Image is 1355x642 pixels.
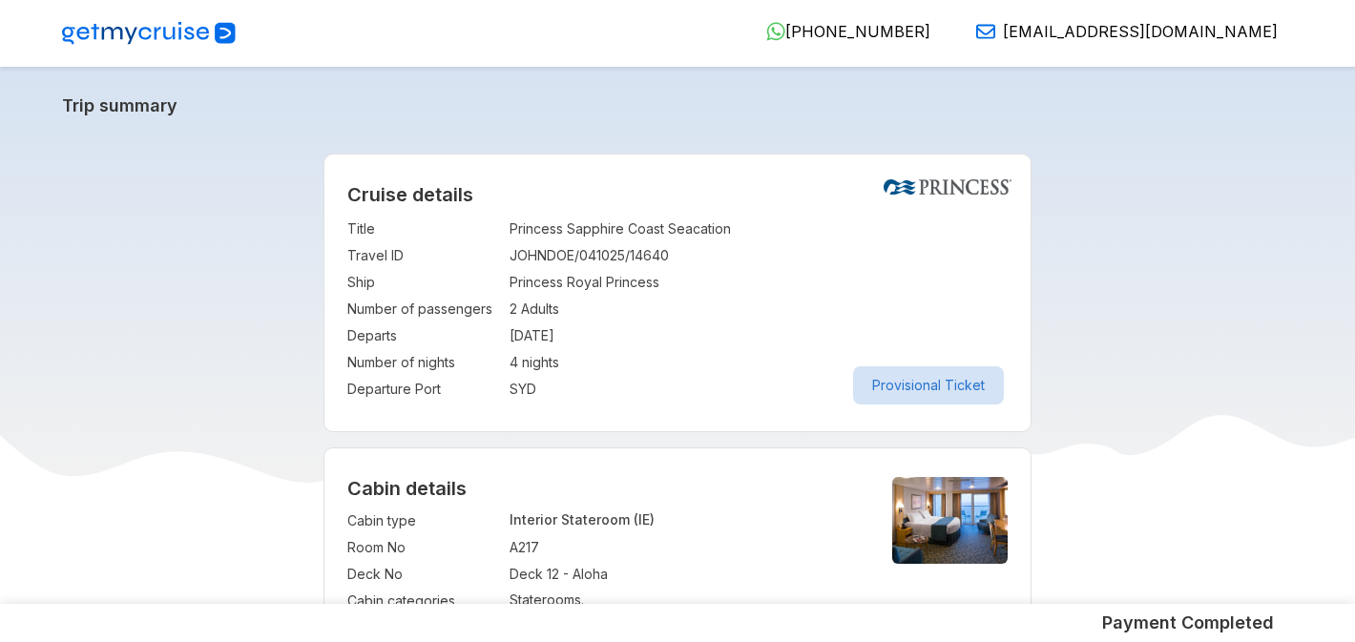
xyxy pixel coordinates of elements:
[510,269,1009,296] td: Princess Royal Princess
[500,588,510,614] td: :
[500,534,510,561] td: :
[510,561,861,588] td: Deck 12 - Aloha
[961,22,1278,41] a: [EMAIL_ADDRESS][DOMAIN_NAME]
[347,349,500,376] td: Number of nights
[347,322,500,349] td: Departs
[347,296,500,322] td: Number of passengers
[510,242,1009,269] td: JOHNDOE/041025/14640
[500,349,510,376] td: :
[510,534,861,561] td: A217
[500,507,510,534] td: :
[347,588,500,614] td: Cabin categories
[347,477,1009,500] h4: Cabin details
[347,242,500,269] td: Travel ID
[500,561,510,588] td: :
[510,591,861,608] p: Staterooms.
[347,534,500,561] td: Room No
[634,511,655,528] span: (IE)
[976,22,995,41] img: Email
[510,322,1009,349] td: [DATE]
[500,242,510,269] td: :
[766,22,785,41] img: WhatsApp
[347,507,500,534] td: Cabin type
[500,269,510,296] td: :
[510,349,1009,376] td: 4 nights
[347,376,500,403] td: Departure Port
[500,216,510,242] td: :
[500,296,510,322] td: :
[510,216,1009,242] td: Princess Sapphire Coast Seacation
[500,322,510,349] td: :
[785,22,930,41] span: [PHONE_NUMBER]
[510,296,1009,322] td: 2 Adults
[1003,22,1278,41] span: [EMAIL_ADDRESS][DOMAIN_NAME]
[510,511,861,528] p: Interior Stateroom
[347,183,1009,206] h2: Cruise details
[853,366,1004,404] button: Provisional Ticket
[62,95,1293,115] a: Trip summary
[500,376,510,403] td: :
[347,269,500,296] td: Ship
[510,376,1009,403] td: SYD
[347,216,500,242] td: Title
[347,561,500,588] td: Deck No
[1102,611,1274,634] h5: Payment Completed
[751,22,930,41] a: [PHONE_NUMBER]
